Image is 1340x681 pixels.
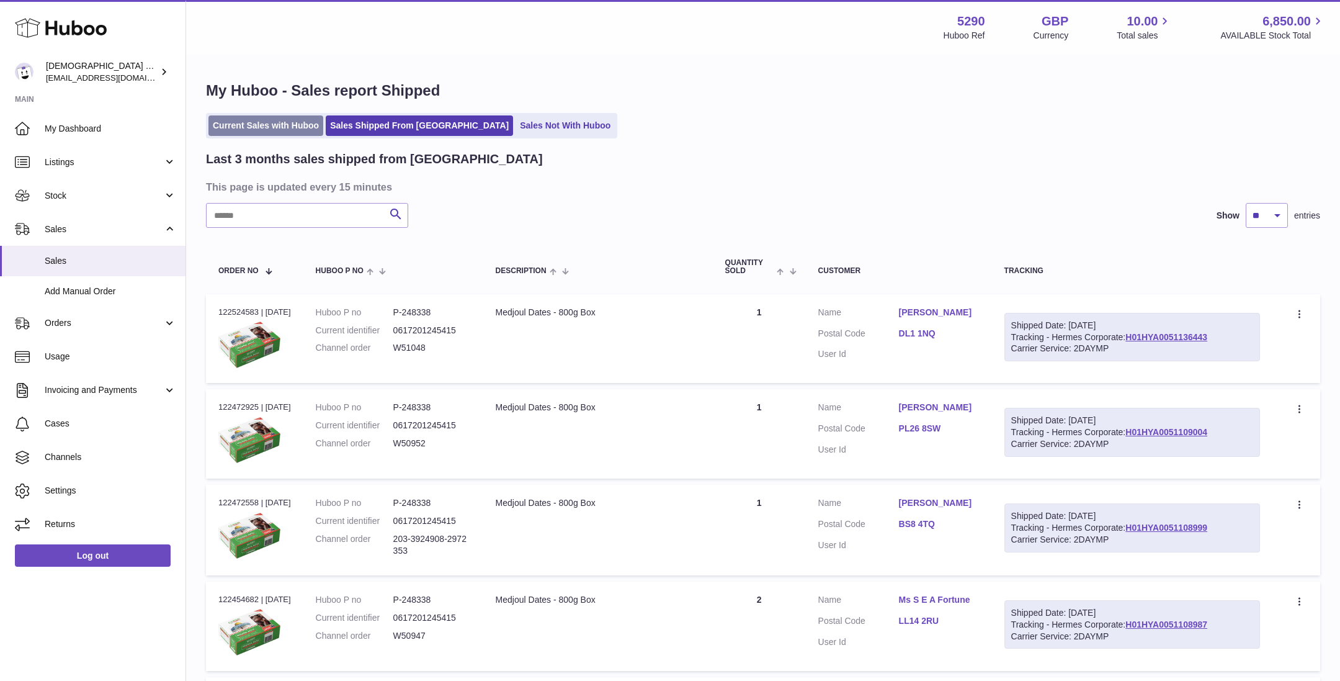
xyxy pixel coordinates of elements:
[316,612,393,624] dt: Current identifier
[899,328,980,340] a: DL1 1NQ
[326,115,513,136] a: Sales Shipped From [GEOGRAPHIC_DATA]
[496,497,700,509] div: Medjoul Dates - 800g Box
[218,322,280,368] img: 52901644521444.png
[15,63,33,81] img: info@muslimcharity.org.uk
[1011,631,1254,643] div: Carrier Service: 2DAYMP
[713,389,806,479] td: 1
[1042,13,1068,30] strong: GBP
[1117,13,1172,42] a: 10.00 Total sales
[316,420,393,431] dt: Current identifier
[316,594,393,606] dt: Huboo P no
[818,328,899,343] dt: Postal Code
[1011,320,1254,331] div: Shipped Date: [DATE]
[818,539,899,551] dt: User Id
[393,402,471,413] dd: P-248338
[1220,13,1325,42] a: 6,850.00 AVAILABLE Stock Total
[1004,600,1261,649] div: Tracking - Hermes Corporate:
[1004,408,1261,457] div: Tracking - Hermes Corporate:
[206,151,543,168] h2: Last 3 months sales shipped from [GEOGRAPHIC_DATA]
[218,609,280,655] img: 52901644521444.png
[899,497,980,509] a: [PERSON_NAME]
[1125,620,1207,629] a: H01HYA0051108987
[218,594,291,605] div: 122454682 | [DATE]
[713,582,806,671] td: 2
[818,402,899,417] dt: Name
[218,307,291,318] div: 122524583 | [DATE]
[944,30,985,42] div: Huboo Ref
[899,307,980,318] a: [PERSON_NAME]
[393,342,471,354] dd: W51048
[818,594,899,609] dt: Name
[899,423,980,435] a: PL26 8SW
[316,630,393,642] dt: Channel order
[316,307,393,318] dt: Huboo P no
[218,513,280,559] img: 52901644521444.png
[206,180,1317,194] h3: This page is updated every 15 minutes
[15,544,171,567] a: Log out
[393,612,471,624] dd: 0617201245415
[46,73,182,83] span: [EMAIL_ADDRESS][DOMAIN_NAME]
[496,402,700,413] div: Medjoul Dates - 800g Box
[393,438,471,449] dd: W50952
[1004,267,1261,275] div: Tracking
[818,267,980,275] div: Customer
[45,286,176,297] span: Add Manual Order
[45,223,163,235] span: Sales
[1220,30,1325,42] span: AVAILABLE Stock Total
[818,615,899,630] dt: Postal Code
[218,497,291,508] div: 122472558 | [DATE]
[899,594,980,606] a: Ms S E A Fortune
[1011,415,1254,426] div: Shipped Date: [DATE]
[208,115,323,136] a: Current Sales with Huboo
[393,630,471,642] dd: W50947
[1034,30,1069,42] div: Currency
[45,123,176,135] span: My Dashboard
[516,115,615,136] a: Sales Not With Huboo
[818,518,899,533] dt: Postal Code
[316,267,364,275] span: Huboo P no
[45,418,176,430] span: Cases
[316,515,393,527] dt: Current identifier
[899,402,980,413] a: [PERSON_NAME]
[45,156,163,168] span: Listings
[1011,607,1254,619] div: Shipped Date: [DATE]
[818,636,899,648] dt: User Id
[725,259,774,275] span: Quantity Sold
[818,444,899,456] dt: User Id
[218,267,259,275] span: Order No
[393,515,471,527] dd: 0617201245415
[713,485,806,575] td: 1
[393,420,471,431] dd: 0617201245415
[713,294,806,384] td: 1
[1004,503,1261,552] div: Tracking - Hermes Corporate:
[393,533,471,557] dd: 203-3924908-2972353
[206,81,1320,101] h1: My Huboo - Sales report Shipped
[1117,30,1172,42] span: Total sales
[45,255,176,267] span: Sales
[45,384,163,396] span: Invoicing and Payments
[1262,13,1311,30] span: 6,850.00
[393,307,471,318] dd: P-248338
[218,417,280,463] img: 52901644521444.png
[393,325,471,336] dd: 0617201245415
[45,351,176,363] span: Usage
[316,438,393,449] dt: Channel order
[957,13,985,30] strong: 5290
[393,497,471,509] dd: P-248338
[496,307,700,318] div: Medjoul Dates - 800g Box
[1127,13,1158,30] span: 10.00
[1125,523,1207,533] a: H01HYA0051108999
[45,518,176,530] span: Returns
[46,60,158,84] div: [DEMOGRAPHIC_DATA] Charity
[1294,210,1320,222] span: entries
[1004,313,1261,362] div: Tracking - Hermes Corporate:
[899,518,980,530] a: BS8 4TQ
[1011,438,1254,450] div: Carrier Service: 2DAYMP
[899,615,980,627] a: LL14 2RU
[818,348,899,360] dt: User Id
[1011,534,1254,546] div: Carrier Service: 2DAYMP
[45,317,163,329] span: Orders
[818,423,899,438] dt: Postal Code
[1125,427,1207,437] a: H01HYA0051109004
[1011,343,1254,354] div: Carrier Service: 2DAYMP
